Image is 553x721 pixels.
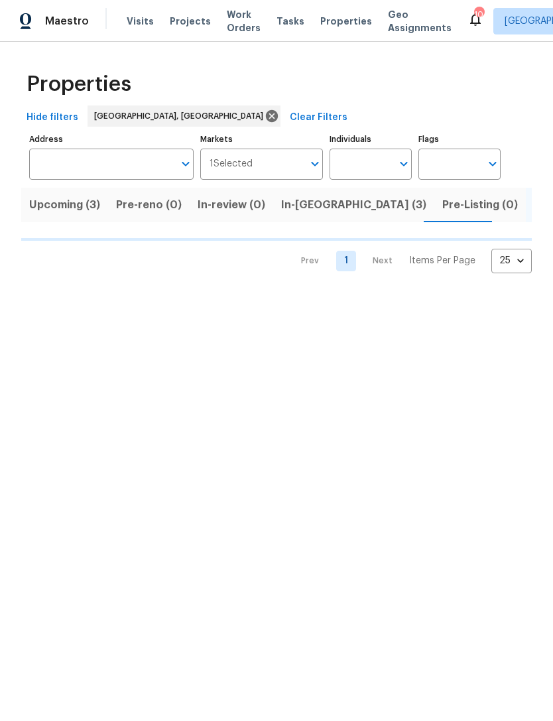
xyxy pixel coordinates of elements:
span: In-[GEOGRAPHIC_DATA] (3) [281,196,426,214]
button: Open [395,155,413,173]
span: Maestro [45,15,89,28]
label: Address [29,135,194,143]
button: Clear Filters [284,105,353,130]
a: Goto page 1 [336,251,356,271]
span: Properties [27,78,131,91]
p: Items Per Page [409,254,475,267]
nav: Pagination Navigation [288,249,532,273]
div: 25 [491,243,532,278]
span: [GEOGRAPHIC_DATA], [GEOGRAPHIC_DATA] [94,109,269,123]
label: Markets [200,135,324,143]
label: Individuals [330,135,412,143]
span: Properties [320,15,372,28]
span: Visits [127,15,154,28]
div: 10 [474,8,483,21]
span: Projects [170,15,211,28]
button: Open [176,155,195,173]
span: Pre-reno (0) [116,196,182,214]
span: Pre-Listing (0) [442,196,518,214]
span: Clear Filters [290,109,347,126]
button: Open [306,155,324,173]
button: Open [483,155,502,173]
span: Geo Assignments [388,8,452,34]
div: [GEOGRAPHIC_DATA], [GEOGRAPHIC_DATA] [88,105,280,127]
label: Flags [418,135,501,143]
span: In-review (0) [198,196,265,214]
span: Hide filters [27,109,78,126]
button: Hide filters [21,105,84,130]
span: Upcoming (3) [29,196,100,214]
span: Work Orders [227,8,261,34]
span: Tasks [276,17,304,26]
span: 1 Selected [210,159,253,170]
